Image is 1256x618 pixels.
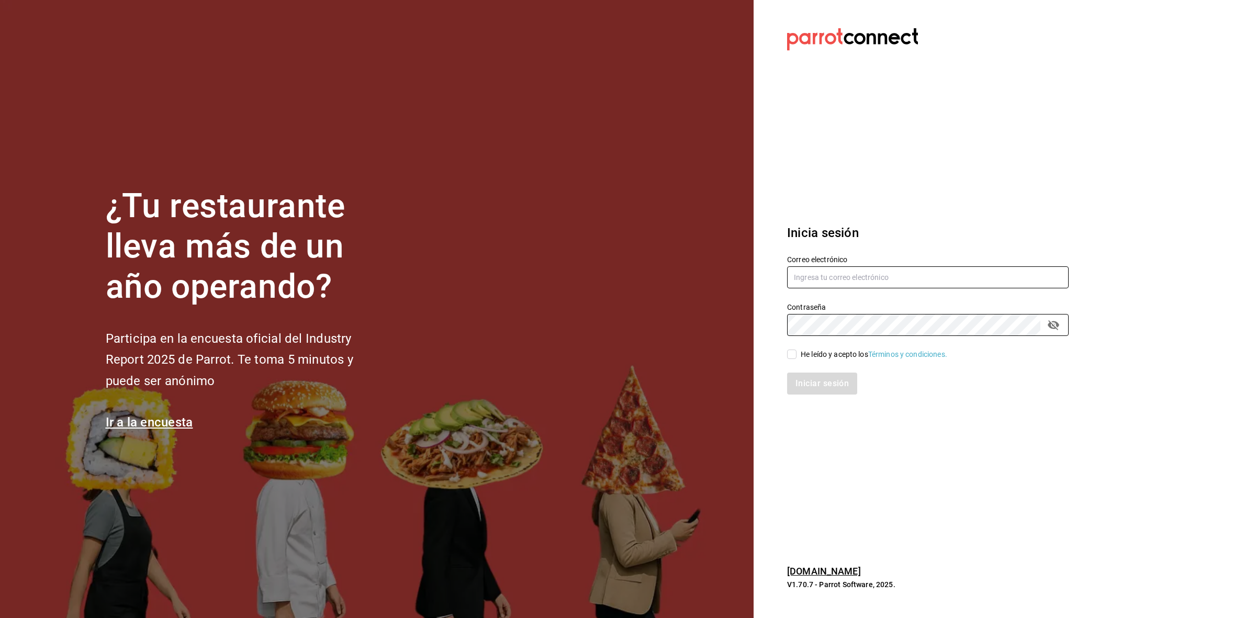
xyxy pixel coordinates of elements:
[787,304,1069,311] label: Contraseña
[787,256,1069,263] label: Correo electrónico
[787,566,861,577] a: [DOMAIN_NAME]
[106,328,388,392] h2: Participa en la encuesta oficial del Industry Report 2025 de Parrot. Te toma 5 minutos y puede se...
[106,186,388,307] h1: ¿Tu restaurante lleva más de un año operando?
[787,579,1069,590] p: V1.70.7 - Parrot Software, 2025.
[868,350,947,358] a: Términos y condiciones.
[801,349,947,360] div: He leído y acepto los
[1045,316,1062,334] button: passwordField
[787,223,1069,242] h3: Inicia sesión
[787,266,1069,288] input: Ingresa tu correo electrónico
[106,415,193,430] a: Ir a la encuesta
